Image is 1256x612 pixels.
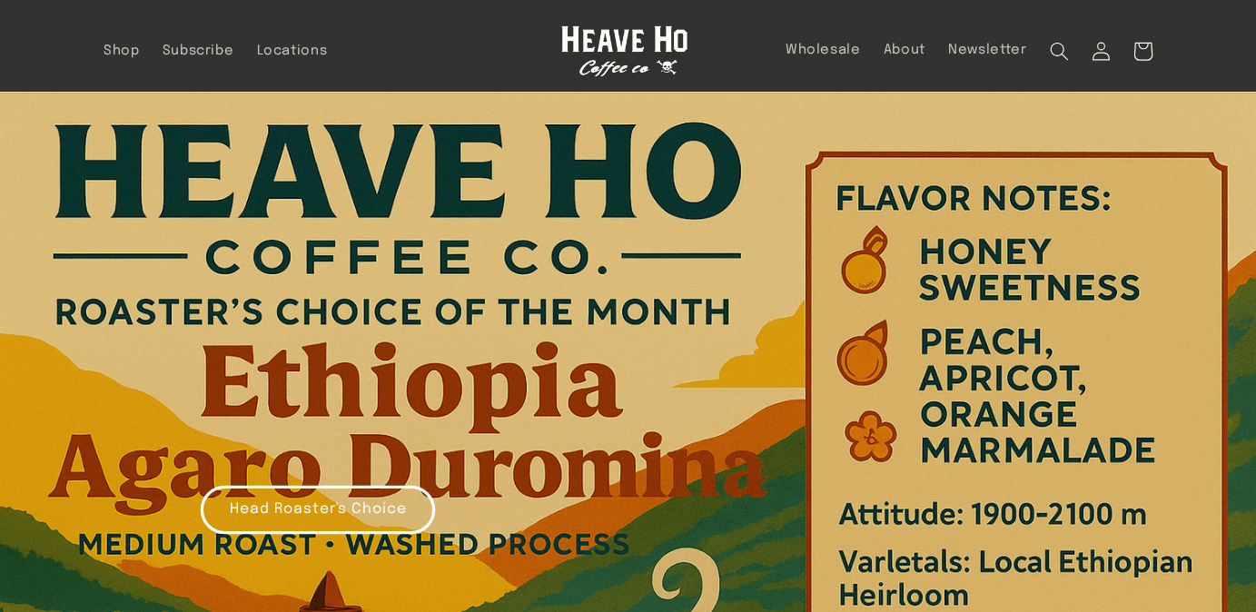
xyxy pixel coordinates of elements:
a: About [872,30,936,70]
a: Shop [92,31,151,71]
summary: Search [1038,30,1080,72]
span: Locations [257,43,328,60]
span: Wholesale [786,42,861,59]
span: Shop [104,43,140,60]
a: Locations [245,31,339,71]
span: Subscribe [163,43,234,60]
a: Wholesale [774,30,872,70]
img: Heave Ho Coffee Co [561,25,688,77]
a: Subscribe [151,31,245,71]
a: Head Roaster's Choice [201,486,435,534]
a: Newsletter [937,30,1039,70]
span: Newsletter [948,42,1026,59]
span: About [884,42,925,59]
